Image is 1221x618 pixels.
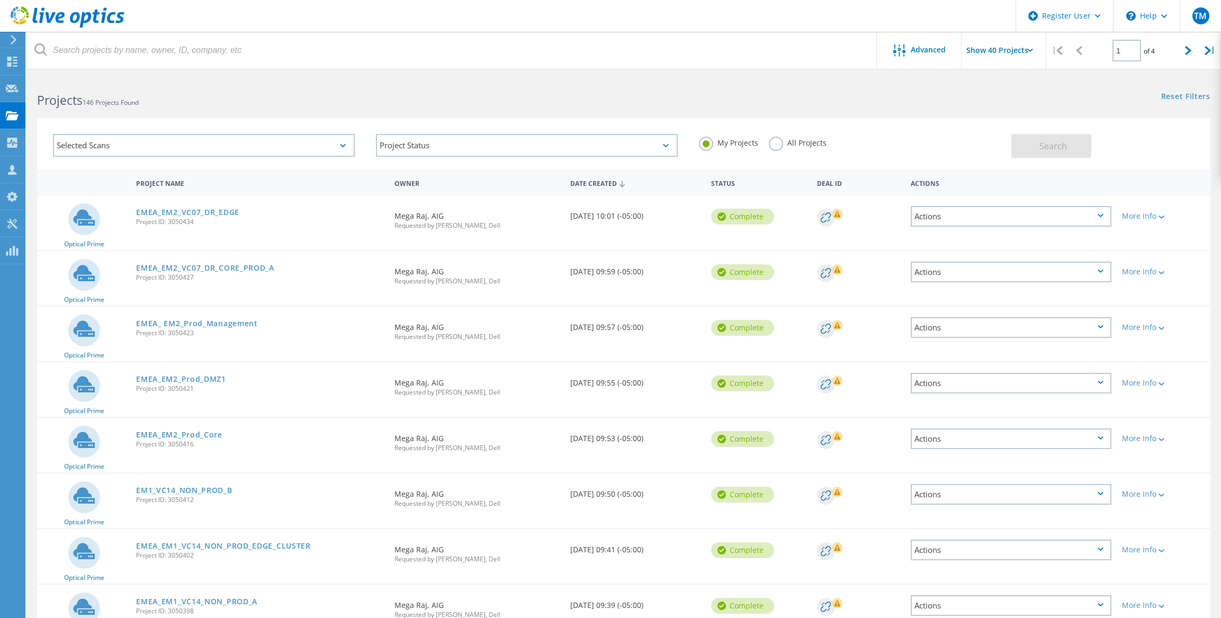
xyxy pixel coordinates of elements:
div: Mega Raj, AIG [389,362,565,406]
div: Complete [711,264,774,280]
div: [DATE] 09:50 (-05:00) [565,473,706,508]
span: Requested by [PERSON_NAME], Dell [394,334,560,340]
span: Project ID: 3050416 [136,441,384,447]
span: Project ID: 3050398 [136,608,384,614]
div: More Info [1122,379,1205,387]
a: Reset Filters [1161,93,1210,102]
div: Status [706,173,811,192]
span: Advanced [911,46,946,53]
span: Requested by [PERSON_NAME], Dell [394,389,560,396]
div: Mega Raj, AIG [389,195,565,239]
a: EMEA_EM2_Prod_Core [136,431,222,438]
a: EMEA_EM2_Prod_DMZ1 [136,375,226,383]
b: Projects [37,92,83,109]
span: Optical Prime [64,575,104,581]
div: More Info [1122,268,1205,275]
div: Complete [711,542,774,558]
div: Project Name [131,173,389,192]
div: [DATE] 10:01 (-05:00) [565,195,706,230]
div: More Info [1122,324,1205,331]
span: Search [1039,140,1067,152]
div: Mega Raj, AIG [389,307,565,351]
a: EMEA_ EM2_Prod_Management [136,320,258,327]
span: Optical Prime [64,352,104,359]
a: EMEA_EM2_VC07_DR_CORE_PROD_A [136,264,274,272]
span: Project ID: 3050402 [136,552,384,559]
span: Project ID: 3050423 [136,330,384,336]
span: 146 Projects Found [83,98,139,107]
div: More Info [1122,490,1205,498]
span: Project ID: 3050412 [136,497,384,503]
label: All Projects [769,137,827,147]
a: Live Optics Dashboard [11,22,124,30]
div: Actions [905,173,1117,192]
div: Owner [389,173,565,192]
div: Deal Id [812,173,905,192]
a: EMEA_EM1_VC14_NON_PROD_A [136,598,257,605]
div: Actions [911,206,1111,227]
div: Mega Raj, AIG [389,529,565,573]
div: Actions [911,373,1111,393]
span: of 4 [1144,47,1155,56]
div: | [1199,32,1221,69]
span: TM [1194,12,1207,20]
input: Search projects by name, owner, ID, company, etc [26,32,877,69]
div: Project Status [376,134,678,157]
div: Selected Scans [53,134,355,157]
div: Actions [911,317,1111,338]
div: Actions [911,540,1111,560]
div: [DATE] 09:55 (-05:00) [565,362,706,397]
a: EMEA_EM2_VC07_DR_EDGE [136,209,239,216]
span: Optical Prime [64,297,104,303]
div: | [1046,32,1068,69]
div: Complete [711,320,774,336]
a: EM1_VC14_NON_PROD_B [136,487,232,494]
div: Actions [911,595,1111,616]
span: Requested by [PERSON_NAME], Dell [394,500,560,507]
span: Optical Prime [64,519,104,525]
div: [DATE] 09:41 (-05:00) [565,529,706,564]
div: Date Created [565,173,706,193]
span: Project ID: 3050434 [136,219,384,225]
div: More Info [1122,602,1205,609]
div: Complete [711,375,774,391]
span: Requested by [PERSON_NAME], Dell [394,222,560,229]
div: Complete [711,431,774,447]
span: Requested by [PERSON_NAME], Dell [394,556,560,562]
svg: \n [1126,11,1136,21]
div: More Info [1122,435,1205,442]
div: More Info [1122,212,1205,220]
span: Requested by [PERSON_NAME], Dell [394,445,560,451]
span: Optical Prime [64,408,104,414]
div: Mega Raj, AIG [389,251,565,295]
span: Optical Prime [64,463,104,470]
div: [DATE] 09:59 (-05:00) [565,251,706,286]
div: Complete [711,598,774,614]
div: Mega Raj, AIG [389,473,565,517]
span: Requested by [PERSON_NAME], Dell [394,278,560,284]
span: Optical Prime [64,241,104,247]
div: Complete [711,209,774,225]
span: Project ID: 3050427 [136,274,384,281]
div: Mega Raj, AIG [389,418,565,462]
label: My Projects [699,137,758,147]
div: [DATE] 09:57 (-05:00) [565,307,706,342]
span: Requested by [PERSON_NAME], Dell [394,612,560,618]
div: Actions [911,484,1111,505]
div: Actions [911,262,1111,282]
div: [DATE] 09:53 (-05:00) [565,418,706,453]
button: Search [1011,134,1091,158]
div: Actions [911,428,1111,449]
a: EMEA_EM1_VC14_NON_PROD_EDGE_CLUSTER [136,542,311,550]
div: Complete [711,487,774,503]
div: More Info [1122,546,1205,553]
span: Project ID: 3050421 [136,386,384,392]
